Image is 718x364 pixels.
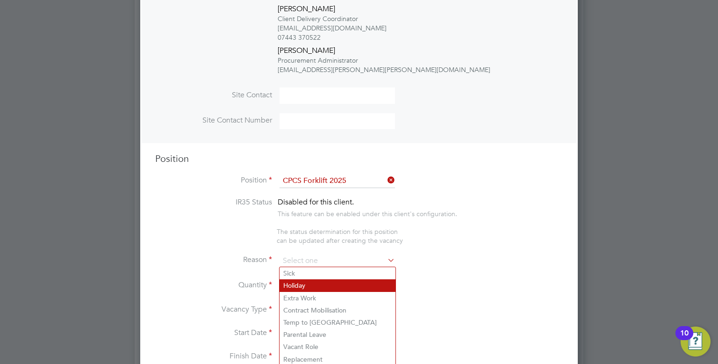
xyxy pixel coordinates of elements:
div: [EMAIL_ADDRESS][PERSON_NAME][PERSON_NAME][DOMAIN_NAME] [278,65,542,74]
li: Sick [280,267,395,279]
label: Start Date [155,328,272,338]
div: [EMAIL_ADDRESS][DOMAIN_NAME] [278,23,542,33]
input: Search for... [280,174,395,188]
li: Temp to [GEOGRAPHIC_DATA] [280,316,395,328]
label: IR35 Status [155,197,272,207]
div: Procurement Administrator [278,56,542,65]
span: The status determination for this position can be updated after creating the vacancy [277,227,403,244]
span: [PERSON_NAME] [278,4,335,14]
div: This feature can be enabled under this client's configuration. [278,207,457,218]
label: Position [155,175,272,185]
li: Contract Mobilisation [280,304,395,316]
div: 10 [680,333,689,345]
label: Finish Date [155,351,272,361]
li: Holiday [280,279,395,291]
li: Vacant Role [280,341,395,353]
button: Open Resource Center, 10 new notifications [681,327,711,357]
div: 07443 370522 [278,33,542,42]
label: Vacancy Type [155,305,272,314]
input: Select one [280,254,395,268]
label: Reason [155,255,272,265]
div: Client Delivery Coordinator [278,14,542,23]
span: [PERSON_NAME] [278,46,335,55]
label: Site Contact Number [155,116,272,125]
li: Extra Work [280,292,395,304]
span: Disabled for this client. [278,197,354,207]
h3: Position [155,153,563,165]
label: Site Contact [155,90,272,100]
label: Quantity [155,280,272,290]
li: Parental Leave [280,328,395,341]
